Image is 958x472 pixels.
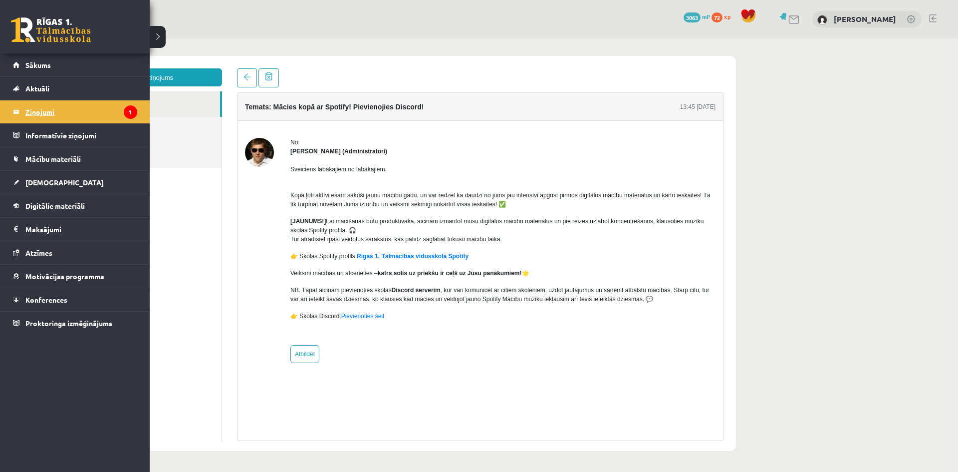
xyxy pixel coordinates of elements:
span: 3063 [684,12,701,22]
strong: Discord serverim [352,248,401,255]
a: Rīgas 1. Tālmācības vidusskola Spotify [317,214,429,221]
p: 👉 Skolas Spotify profils: [250,213,676,222]
img: Ivo Čapiņš [205,99,234,128]
a: Konferences [13,288,137,311]
span: Mācību materiāli [25,154,81,163]
a: Proktoringa izmēģinājums [13,312,137,335]
a: Digitālie materiāli [13,194,137,217]
p: Sveiciens labākajiem no labākajiem, [250,126,676,135]
strong: katrs solis uz priekšu ir ceļš uz Jūsu panākumiem! [338,231,482,238]
div: 13:45 [DATE] [640,64,676,73]
strong: [JAUNUMS!] [250,179,286,186]
a: Maksājumi [13,218,137,241]
p: Lai mācīšanās būtu produktīvāka, aicinām izmantot mūsu digitālos mācību materiālus un pie reizes ... [250,178,676,205]
a: Motivācijas programma [13,265,137,288]
span: Motivācijas programma [25,272,104,281]
span: 72 [712,12,722,22]
a: Pievienoties šeit [301,274,345,281]
span: Konferences [25,295,67,304]
p: Kopā ļoti aktīvi esam sākuši jaunu mācību gadu, un var redzēt ka daudzi no jums jau intensīvi apg... [250,143,676,170]
p: Veiksmi mācībās un atcerieties – 🌟 [250,230,676,239]
a: [DEMOGRAPHIC_DATA] [13,171,137,194]
span: Sākums [25,60,51,69]
a: Mācību materiāli [13,147,137,170]
span: Digitālie materiāli [25,201,85,210]
h4: Temats: Mācies kopā ar Spotify! Pievienojies Discord! [205,64,384,72]
a: Atzīmes [13,241,137,264]
img: Jānis Mežis [817,15,827,25]
strong: [PERSON_NAME] (Administratori) [250,109,347,116]
a: Ziņojumi1 [13,100,137,123]
i: 1 [124,105,137,119]
a: Dzēstie [30,104,182,129]
span: Proktoringa izmēģinājums [25,319,112,328]
p: NB. Tāpat aicinām pievienoties skolas , kur vari komunicēt ar citiem skolēniem, uzdot jautājumus ... [250,247,676,265]
div: No: [250,99,676,108]
a: [PERSON_NAME] [834,14,896,24]
span: mP [702,12,710,20]
a: 3063 mP [684,12,710,20]
span: xp [724,12,730,20]
a: Rīgas 1. Tālmācības vidusskola [11,17,91,42]
span: Aktuāli [25,84,49,93]
legend: Ziņojumi [25,100,137,123]
a: Ienākošie [30,53,180,78]
a: 72 xp [712,12,735,20]
a: Nosūtītie [30,78,182,104]
p: 👉 Skolas Discord: [250,273,676,282]
a: Jauns ziņojums [30,30,182,48]
span: Atzīmes [25,248,52,257]
span: [DEMOGRAPHIC_DATA] [25,178,104,187]
a: Atbildēt [250,307,279,325]
legend: Informatīvie ziņojumi [25,124,137,147]
a: Aktuāli [13,77,137,100]
legend: Maksājumi [25,218,137,241]
a: Sākums [13,53,137,76]
a: Informatīvie ziņojumi [13,124,137,147]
